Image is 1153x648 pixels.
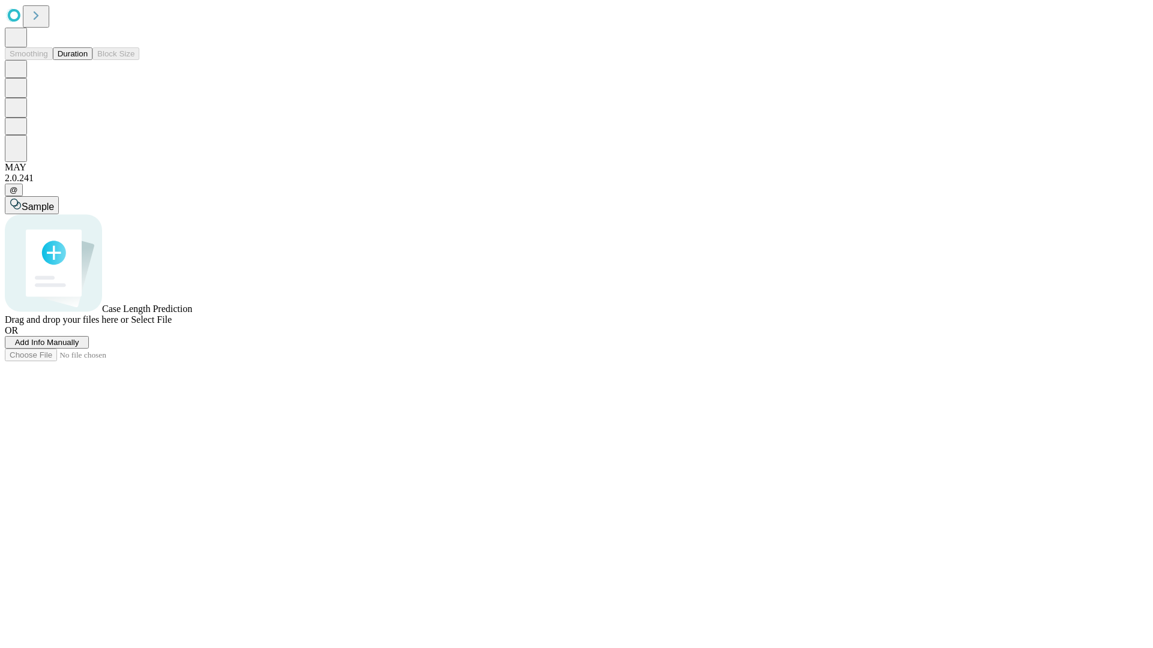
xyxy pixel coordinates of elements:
[5,336,89,349] button: Add Info Manually
[5,162,1148,173] div: MAY
[22,202,54,212] span: Sample
[5,47,53,60] button: Smoothing
[5,184,23,196] button: @
[5,325,18,335] span: OR
[102,304,192,314] span: Case Length Prediction
[5,196,59,214] button: Sample
[92,47,139,60] button: Block Size
[10,185,18,194] span: @
[5,173,1148,184] div: 2.0.241
[53,47,92,60] button: Duration
[131,314,172,325] span: Select File
[15,338,79,347] span: Add Info Manually
[5,314,129,325] span: Drag and drop your files here or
